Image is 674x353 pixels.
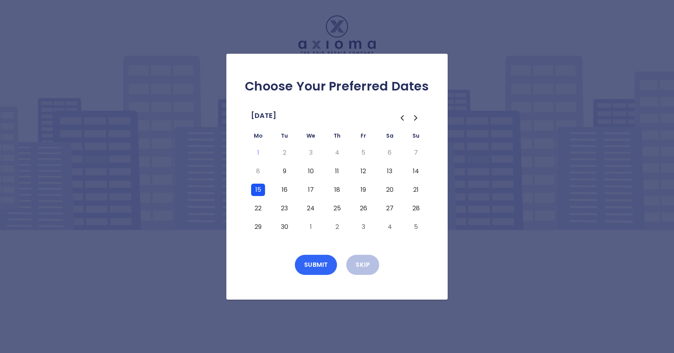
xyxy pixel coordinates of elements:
th: Sunday [403,131,429,143]
button: Thursday, September 25th, 2025 [330,202,344,215]
button: Sunday, September 14th, 2025 [409,165,423,177]
button: Thursday, September 4th, 2025 [330,147,344,159]
button: Sunday, September 28th, 2025 [409,202,423,215]
button: Friday, September 12th, 2025 [356,165,370,177]
th: Thursday [324,131,350,143]
button: Today, Monday, September 1st, 2025 [251,147,265,159]
table: September 2025 [245,131,429,236]
button: Friday, September 19th, 2025 [356,184,370,196]
button: Saturday, October 4th, 2025 [383,221,397,233]
button: Go to the Next Month [409,111,423,125]
th: Friday [350,131,376,143]
button: Thursday, September 11th, 2025 [330,165,344,177]
th: Wednesday [298,131,324,143]
button: Wednesday, September 10th, 2025 [304,165,318,177]
button: Go to the Previous Month [395,111,409,125]
button: Sunday, September 7th, 2025 [409,147,423,159]
button: Wednesday, October 1st, 2025 [304,221,318,233]
button: Saturday, September 27th, 2025 [383,202,397,215]
button: Thursday, October 2nd, 2025 [330,221,344,233]
button: Wednesday, September 24th, 2025 [304,202,318,215]
button: Tuesday, September 2nd, 2025 [277,147,291,159]
button: Monday, September 8th, 2025 [251,165,265,177]
button: Saturday, September 20th, 2025 [383,184,397,196]
button: Saturday, September 6th, 2025 [383,147,397,159]
button: Saturday, September 13th, 2025 [383,165,397,177]
button: Sunday, September 21st, 2025 [409,184,423,196]
th: Saturday [376,131,403,143]
button: Monday, September 15th, 2025, selected [251,184,265,196]
th: Monday [245,131,271,143]
button: Sunday, October 5th, 2025 [409,221,423,233]
button: Skip [346,255,379,275]
h2: Choose Your Preferred Dates [239,78,435,94]
button: Submit [295,255,337,275]
button: Tuesday, September 16th, 2025 [277,184,291,196]
button: Wednesday, September 3rd, 2025 [304,147,318,159]
span: [DATE] [251,109,276,122]
button: Wednesday, September 17th, 2025 [304,184,318,196]
button: Monday, September 29th, 2025 [251,221,265,233]
button: Thursday, September 18th, 2025 [330,184,344,196]
button: Friday, September 5th, 2025 [356,147,370,159]
button: Friday, October 3rd, 2025 [356,221,370,233]
button: Friday, September 26th, 2025 [356,202,370,215]
button: Tuesday, September 23rd, 2025 [277,202,291,215]
img: Logo [298,15,376,54]
button: Tuesday, September 9th, 2025 [277,165,291,177]
th: Tuesday [271,131,298,143]
button: Monday, September 22nd, 2025 [251,202,265,215]
button: Tuesday, September 30th, 2025 [277,221,291,233]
